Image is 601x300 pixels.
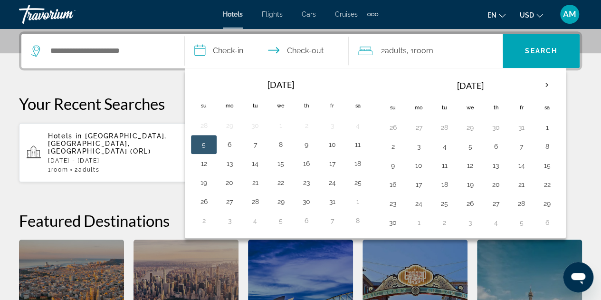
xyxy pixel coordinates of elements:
button: Day 13 [222,157,237,170]
span: Cars [302,10,316,18]
button: Next month [534,74,560,96]
span: USD [520,11,534,19]
button: Day 12 [196,157,211,170]
button: Day 2 [385,140,401,153]
span: Flights [262,10,283,18]
button: Change language [487,8,506,22]
table: Right calendar grid [380,74,560,232]
button: Day 30 [385,216,401,229]
span: [GEOGRAPHIC_DATA], [GEOGRAPHIC_DATA], [GEOGRAPHIC_DATA] (ORL) [48,132,167,155]
button: Day 13 [488,159,503,172]
a: Cruises [335,10,358,18]
button: Day 12 [462,159,477,172]
button: Day 28 [196,119,211,132]
button: Day 1 [411,216,426,229]
button: Day 3 [462,216,477,229]
button: Day 30 [248,119,263,132]
button: Day 22 [273,176,288,189]
button: Day 9 [299,138,314,151]
button: Travelers: 2 adults, 0 children [349,34,503,68]
button: Hotels in [GEOGRAPHIC_DATA], [GEOGRAPHIC_DATA], [GEOGRAPHIC_DATA] (ORL)[DATE] - [DATE]1Room2Adults [19,123,200,183]
button: Day 16 [299,157,314,170]
button: Day 6 [299,214,314,227]
button: Day 28 [437,121,452,134]
button: Day 31 [324,195,340,208]
a: Hotels [223,10,243,18]
button: Day 27 [488,197,503,210]
button: Day 29 [222,119,237,132]
button: Day 11 [350,138,365,151]
a: Travorium [19,2,114,27]
button: Day 23 [299,176,314,189]
button: Day 7 [324,214,340,227]
button: Day 11 [437,159,452,172]
iframe: Button to launch messaging window [563,262,593,292]
button: Day 1 [350,195,365,208]
button: Day 25 [350,176,365,189]
button: Day 5 [196,138,211,151]
input: Search hotel destination [49,44,170,58]
button: Day 20 [222,176,237,189]
p: [DATE] - [DATE] [48,157,193,164]
span: Adults [385,46,407,55]
button: Day 19 [196,176,211,189]
button: Day 4 [248,214,263,227]
th: [DATE] [217,74,345,95]
button: Day 29 [539,197,554,210]
button: Day 4 [437,140,452,153]
button: Day 9 [385,159,401,172]
button: Day 6 [539,216,554,229]
div: Search widget [21,34,580,68]
span: Search [525,47,557,55]
button: Day 30 [488,121,503,134]
button: Day 6 [222,138,237,151]
button: Day 27 [411,121,426,134]
button: Select check in and out date [185,34,348,68]
button: Day 3 [324,119,340,132]
span: Hotels in [48,132,82,140]
button: Day 19 [462,178,477,191]
span: 2 [75,166,99,173]
button: Day 7 [514,140,529,153]
button: Day 25 [437,197,452,210]
button: Search [503,34,580,68]
button: Day 10 [324,138,340,151]
span: Adults [78,166,99,173]
button: User Menu [557,4,582,24]
button: Day 31 [514,121,529,134]
span: 2 [381,44,407,58]
button: Day 3 [222,214,237,227]
button: Day 16 [385,178,401,191]
span: 1 [48,166,68,173]
button: Day 1 [273,119,288,132]
button: Day 15 [273,157,288,170]
button: Day 2 [437,216,452,229]
button: Day 30 [299,195,314,208]
button: Day 26 [385,121,401,134]
button: Day 4 [350,119,365,132]
button: Day 17 [324,157,340,170]
span: en [487,11,496,19]
button: Day 26 [196,195,211,208]
button: Day 21 [248,176,263,189]
button: Day 2 [299,119,314,132]
button: Extra navigation items [367,7,378,22]
button: Change currency [520,8,543,22]
button: Day 23 [385,197,401,210]
button: Day 1 [539,121,554,134]
h2: Featured Destinations [19,211,582,230]
button: Day 27 [222,195,237,208]
button: Day 5 [514,216,529,229]
span: Room [414,46,433,55]
button: Day 20 [488,178,503,191]
button: Day 15 [539,159,554,172]
p: Your Recent Searches [19,94,582,113]
button: Day 7 [248,138,263,151]
button: Day 8 [273,138,288,151]
button: Day 29 [273,195,288,208]
span: , 1 [407,44,433,58]
th: [DATE] [406,74,534,97]
table: Left calendar grid [191,74,371,230]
